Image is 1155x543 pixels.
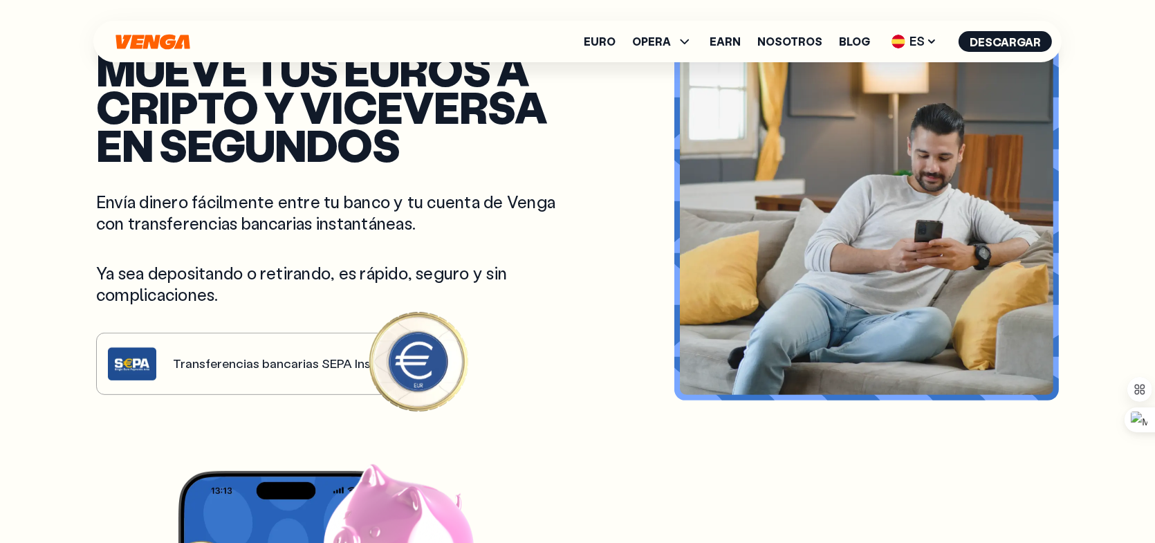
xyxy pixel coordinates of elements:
[887,30,942,53] span: ES
[891,35,905,48] img: flag-es
[632,36,671,47] span: OPERA
[959,31,1052,52] button: Descargar
[96,50,561,163] h2: Mueve tus euros a cripto y viceversa en segundos
[710,36,741,47] a: Earn
[96,262,561,305] p: Ya sea depositando o retirando, es rápido, seguro y sin complicaciones.
[584,36,616,47] a: Euro
[839,36,870,47] a: Blog
[632,33,693,50] span: OPERA
[114,34,192,50] svg: Inicio
[96,191,561,234] p: Envía dinero fácilmente entre tu banco y tu cuenta de Venga con transferencias bancarias instantá...
[757,36,822,47] a: Nosotros
[680,50,1053,395] video: Video background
